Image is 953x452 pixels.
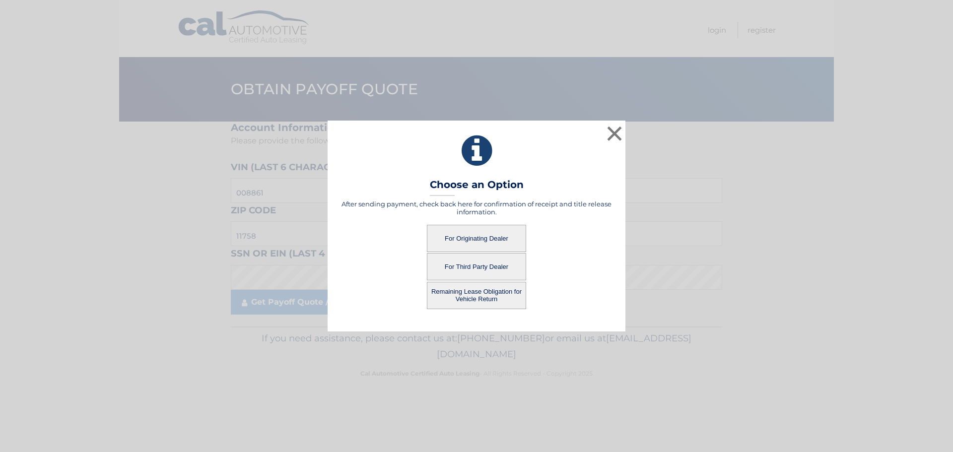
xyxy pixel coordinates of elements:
button: × [605,124,624,143]
h5: After sending payment, check back here for confirmation of receipt and title release information. [340,200,613,216]
button: For Originating Dealer [427,225,526,252]
button: Remaining Lease Obligation for Vehicle Return [427,282,526,309]
h3: Choose an Option [430,179,524,196]
button: For Third Party Dealer [427,253,526,280]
